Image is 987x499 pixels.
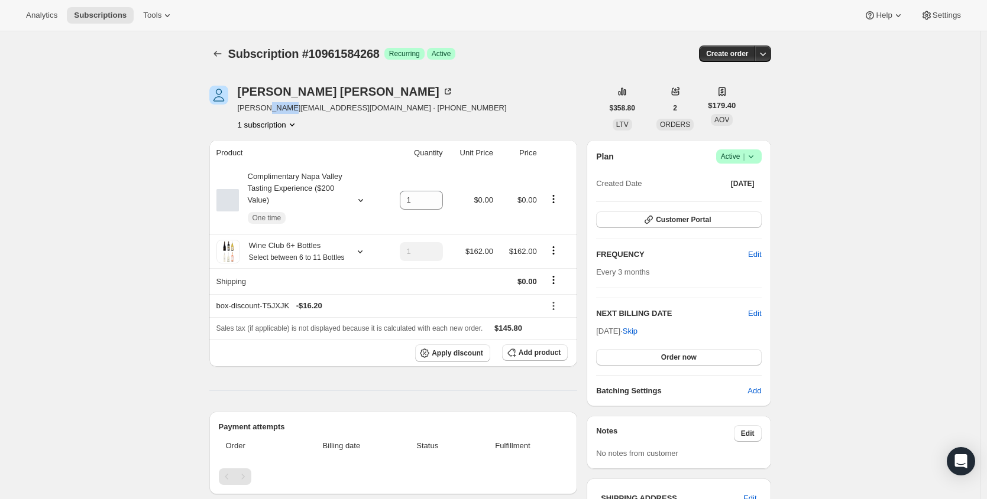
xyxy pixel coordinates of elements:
span: Order now [661,353,697,362]
span: $179.40 [708,100,736,112]
span: Sales tax (if applicable) is not displayed because it is calculated with each new order. [216,324,483,332]
span: Help [876,11,892,20]
span: AOV [714,116,729,124]
th: Shipping [209,268,384,294]
span: Every 3 months [596,268,649,276]
button: [DATE] [724,175,762,192]
button: 2 [666,100,684,116]
th: Order [219,433,290,459]
span: One time [253,213,281,223]
span: $162.00 [465,247,493,256]
span: Status [397,440,458,452]
button: Skip [616,322,645,341]
button: Tools [136,7,180,24]
button: Help [857,7,911,24]
h3: Notes [596,425,734,442]
span: Deanne Batterson [209,86,228,105]
span: ORDERS [660,120,690,129]
span: $145.80 [494,324,522,332]
button: Edit [734,425,762,442]
h2: Payment attempts [219,421,568,433]
span: Billing date [293,440,390,452]
span: Skip [623,325,637,337]
div: Complimentary Napa Valley Tasting Experience ($200 Value) [239,171,345,230]
button: Edit [741,245,768,264]
button: Shipping actions [544,273,563,286]
span: $162.00 [509,247,537,256]
button: Add [740,381,768,400]
button: Subscriptions [67,7,134,24]
h2: FREQUENCY [596,249,748,260]
span: Recurring [389,49,420,58]
span: Active [721,151,757,162]
span: Edit [741,429,755,438]
button: Product actions [544,244,563,257]
h6: Batching Settings [596,385,747,397]
span: Created Date [596,178,642,190]
span: Subscription #10961584268 [228,47,380,60]
span: Apply discount [432,348,483,358]
span: [PERSON_NAME][EMAIL_ADDRESS][DOMAIN_NAME] · [PHONE_NUMBER] [238,102,507,114]
span: Analytics [26,11,57,20]
button: Subscriptions [209,45,226,62]
button: $358.80 [603,100,642,116]
nav: Pagination [219,468,568,485]
span: Subscriptions [74,11,127,20]
span: - $16.20 [296,300,322,312]
span: Create order [706,49,748,58]
button: Edit [748,308,761,319]
div: Wine Club 6+ Bottles [240,240,345,263]
span: [DATE] · [596,327,637,335]
div: Open Intercom Messenger [947,447,975,475]
span: Tools [143,11,161,20]
span: No notes from customer [596,449,678,458]
span: $0.00 [517,195,537,204]
button: Customer Portal [596,211,761,228]
span: $358.80 [610,103,635,113]
h2: NEXT BILLING DATE [596,308,748,319]
th: Unit Price [446,140,497,166]
button: Order now [596,349,761,366]
span: $0.00 [517,277,537,286]
button: Settings [914,7,968,24]
th: Quantity [383,140,446,166]
button: Create order [699,45,755,62]
span: | [743,152,745,161]
span: Add [747,385,761,397]
span: Settings [933,11,961,20]
th: Product [209,140,384,166]
span: Add product [519,348,561,357]
span: Active [432,49,451,58]
span: 2 [673,103,677,113]
span: [DATE] [731,179,755,188]
button: Apply discount [415,344,490,362]
small: Select between 6 to 11 Bottles [249,253,345,262]
div: box-discount-T5JXJK [216,300,537,312]
th: Price [497,140,541,166]
span: Fulfillment [465,440,561,452]
h2: Plan [596,151,614,162]
button: Analytics [19,7,64,24]
button: Add product [502,344,568,361]
span: Customer Portal [656,215,711,224]
button: Product actions [238,119,298,131]
span: $0.00 [474,195,493,204]
button: Product actions [544,193,563,206]
span: Edit [748,249,761,260]
span: LTV [616,120,629,129]
div: [PERSON_NAME] [PERSON_NAME] [238,86,454,97]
